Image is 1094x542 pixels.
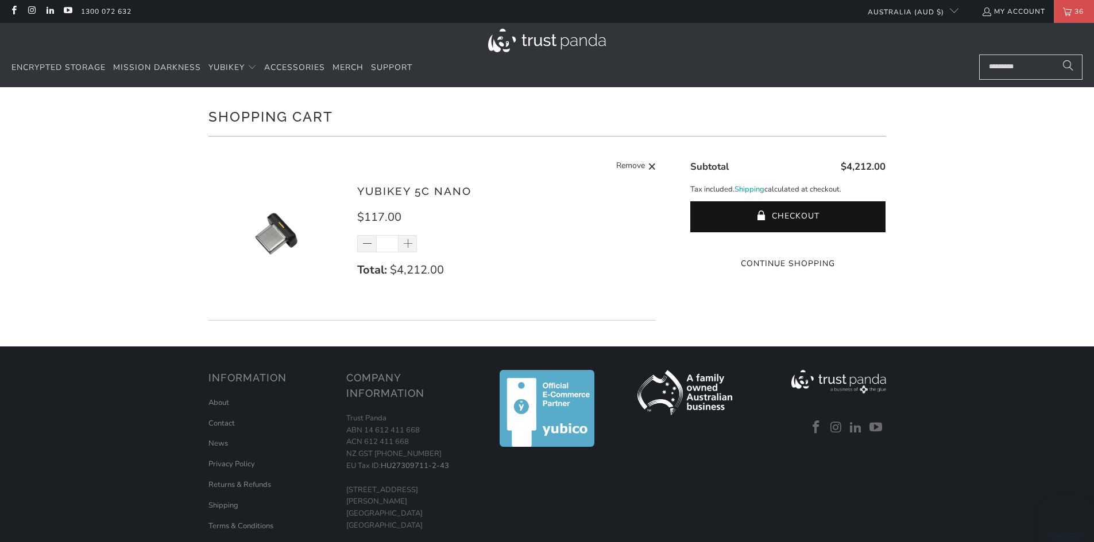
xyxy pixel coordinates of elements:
[808,420,825,435] a: Trust Panda Australia on Facebook
[690,201,886,232] button: Checkout
[346,412,473,532] p: Trust Panda ABN 14 612 411 668 ACN 612 411 668 NZ GST [PHONE_NUMBER] EU Tax ID: [STREET_ADDRESS][...
[113,62,201,73] span: Mission Darkness
[390,262,444,278] span: $4,212.00
[488,29,606,52] img: Trust Panda Australia
[357,262,387,278] strong: Total:
[208,500,238,510] a: Shipping
[868,420,885,435] a: Trust Panda Australia on YouTube
[690,184,886,196] p: Tax included. calculated at checkout.
[26,7,36,16] a: Trust Panda Australia on Instagram
[208,397,229,408] a: About
[371,54,412,81] a: Support
[735,184,764,196] a: Shipping
[11,54,106,81] a: Encrypted Storage
[63,7,72,16] a: Trust Panda Australia on YouTube
[113,54,201,81] a: Mission Darkness
[690,258,886,270] a: Continue Shopping
[9,7,18,16] a: Trust Panda Australia on Facebook
[828,420,845,435] a: Trust Panda Australia on Instagram
[357,185,471,197] a: YubiKey 5C Nano
[616,159,645,174] span: Remove
[208,62,245,73] span: YubiKey
[333,54,364,81] a: Merch
[371,62,412,73] span: Support
[981,5,1045,18] a: My Account
[208,459,255,469] a: Privacy Policy
[381,461,449,471] a: HU27309711-2-43
[333,62,364,73] span: Merch
[1048,496,1085,533] iframe: Button to launch messaging window
[208,418,235,428] a: Contact
[616,159,656,174] a: Remove
[264,62,325,73] span: Accessories
[208,165,346,303] img: YubiKey 5C Nano
[979,54,1083,80] input: Search...
[841,160,886,173] span: $4,212.00
[264,54,325,81] a: Accessories
[1054,54,1083,80] button: Search
[357,209,401,225] span: $117.00
[11,62,106,73] span: Encrypted Storage
[208,479,271,490] a: Returns & Refunds
[81,5,132,18] a: 1300 072 632
[848,420,865,435] a: Trust Panda Australia on LinkedIn
[208,104,886,127] h1: Shopping Cart
[45,7,55,16] a: Trust Panda Australia on LinkedIn
[11,54,412,81] nav: Translation missing: en.navigation.header.main_nav
[208,54,257,81] summary: YubiKey
[690,160,729,173] span: Subtotal
[208,521,273,531] a: Terms & Conditions
[208,438,228,449] a: News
